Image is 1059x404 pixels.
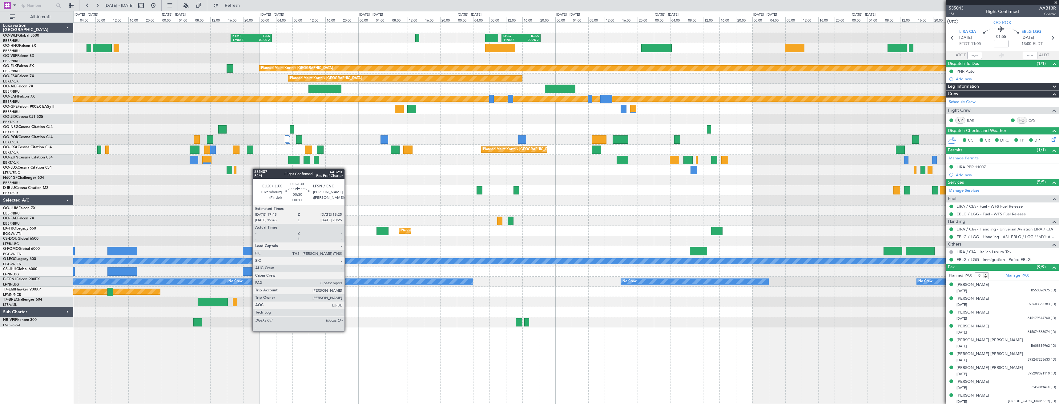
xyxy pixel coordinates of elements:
[3,130,18,134] a: EBKT/KJK
[260,17,276,22] div: 00:00
[3,221,20,226] a: EBBR/BRU
[1033,41,1043,47] span: ELDT
[1017,117,1027,124] div: FO
[555,17,572,22] div: 00:00
[947,19,958,24] button: UTC
[1037,147,1046,153] span: (1/1)
[956,282,989,288] div: [PERSON_NAME]
[1021,29,1041,35] span: EBLG LGG
[3,186,15,190] span: D-IBLU
[3,74,34,78] a: OO-FSXFalcon 7X
[3,211,20,216] a: EBBR/BRU
[3,176,18,180] span: N604GF
[3,186,48,190] a: D-IBLUCessna Citation M2
[959,41,969,47] span: ETOT
[605,17,621,22] div: 12:00
[3,125,53,129] a: OO-NSGCessna Citation CJ4
[503,34,521,38] div: LTCG
[884,17,900,22] div: 08:00
[917,17,933,22] div: 16:00
[162,12,186,18] div: [DATE] - [DATE]
[292,17,309,22] div: 08:00
[3,38,20,43] a: EBBR/BRU
[342,17,358,22] div: 20:00
[219,3,245,8] span: Refresh
[74,12,98,18] div: [DATE] - [DATE]
[3,298,16,302] span: T7-BRE
[967,52,982,59] input: --:--
[572,17,588,22] div: 04:00
[3,237,18,241] span: CS-DOU
[3,206,35,210] a: OO-LUMFalcon 7X
[949,5,964,11] span: 535043
[638,17,654,22] div: 20:00
[948,179,964,186] span: Services
[3,257,36,261] a: G-LEGCLegacy 600
[194,17,210,22] div: 08:00
[655,12,678,18] div: [DATE] - [DATE]
[3,120,18,124] a: EBKT/KJK
[752,17,769,22] div: 00:00
[539,17,555,22] div: 20:00
[358,17,375,22] div: 00:00
[3,44,36,48] a: OO-HHOFalcon 8X
[1037,264,1046,270] span: (9/9)
[3,115,16,119] span: OO-JID
[1032,385,1056,390] span: CA98834FX (ID)
[1028,316,1056,321] span: 615179544760 (ID)
[401,226,441,235] div: Planned Maint Dusseldorf
[19,1,54,10] input: Trip Number
[956,351,1023,357] div: [PERSON_NAME] [PERSON_NAME]
[956,337,1023,343] div: [PERSON_NAME] [PERSON_NAME]
[3,278,40,281] a: F-GPNJFalcon 900EX
[654,17,670,22] div: 00:00
[95,17,112,22] div: 08:00
[948,195,956,202] span: Fuel
[359,12,383,18] div: [DATE] - [DATE]
[3,59,20,63] a: EBBR/BRU
[251,38,270,42] div: 03:00 Z
[802,17,818,22] div: 12:00
[3,282,19,287] a: LFPB/LBG
[3,191,18,195] a: EBKT/KJK
[3,150,18,155] a: EBKT/KJK
[3,166,52,170] a: OO-LUXCessna Citation CJ4
[622,277,637,286] div: No Crew
[489,17,506,22] div: 08:00
[956,372,967,376] span: [DATE]
[996,34,1006,40] span: 01:55
[1005,273,1029,279] a: Manage PAX
[956,302,967,307] span: [DATE]
[440,17,457,22] div: 20:00
[986,8,1019,15] div: Flight Confirmed
[835,17,851,22] div: 20:00
[3,302,17,307] a: LTBA/ISL
[3,267,16,271] span: CS-JHH
[3,237,38,241] a: CS-DOUGlobal 6500
[3,298,42,302] a: T7-BREChallenger 604
[3,217,17,220] span: OO-FAE
[3,272,19,277] a: LFPB/LBG
[956,249,1012,254] a: LIRA / CIA - Italian Luxury Tax
[3,99,20,104] a: EBBR/BRU
[3,54,34,58] a: OO-VSFFalcon 8X
[261,64,333,73] div: Planned Maint Kortrijk-[GEOGRAPHIC_DATA]
[3,89,20,94] a: EBBR/BRU
[408,17,424,22] div: 12:00
[956,296,989,302] div: [PERSON_NAME]
[506,17,522,22] div: 12:00
[785,17,802,22] div: 08:00
[948,264,955,271] span: Pax
[556,12,580,18] div: [DATE] - [DATE]
[852,12,876,18] div: [DATE] - [DATE]
[210,1,247,10] button: Refresh
[3,231,22,236] a: EGGW/LTN
[3,227,16,230] span: LX-TRO
[3,85,33,88] a: OO-AIEFalcon 7X
[949,11,964,17] span: 1/3
[948,83,979,90] span: Leg Information
[956,386,967,390] span: [DATE]
[956,358,967,362] span: [DATE]
[3,146,18,149] span: OO-LXA
[260,12,284,18] div: [DATE] - [DATE]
